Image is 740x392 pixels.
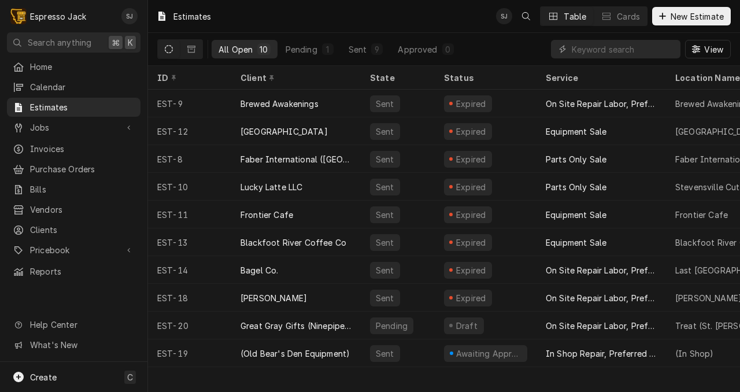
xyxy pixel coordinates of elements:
[240,320,351,332] div: Great Gray Gifts (Ninepipes Lodge)
[7,57,140,76] a: Home
[157,72,220,84] div: ID
[30,224,135,236] span: Clients
[10,8,27,24] div: E
[240,292,307,304] div: [PERSON_NAME]
[454,264,487,276] div: Expired
[7,118,140,137] a: Go to Jobs
[240,209,293,221] div: Frontier Cafe
[454,181,487,193] div: Expired
[454,98,487,110] div: Expired
[375,236,395,249] div: Sent
[30,183,135,195] span: Bills
[546,264,657,276] div: On Site Repair Labor, Prefered Rate, Regular Hours
[375,264,395,276] div: Sent
[30,265,135,278] span: Reports
[148,312,231,339] div: EST-20
[7,335,140,354] a: Go to What's New
[454,209,487,221] div: Expired
[375,153,395,165] div: Sent
[30,10,86,23] div: Espresso Jack
[546,153,606,165] div: Parts Only Sale
[546,125,606,138] div: Equipment Sale
[240,72,349,84] div: Client
[7,160,140,179] a: Purchase Orders
[7,180,140,199] a: Bills
[572,40,675,58] input: Keyword search
[517,7,535,25] button: Open search
[702,43,726,56] span: View
[564,10,586,23] div: Table
[148,256,231,284] div: EST-14
[454,320,479,332] div: Draft
[28,36,91,49] span: Search anything
[546,181,606,193] div: Parts Only Sale
[30,372,57,382] span: Create
[454,292,487,304] div: Expired
[30,61,135,73] span: Home
[240,181,302,193] div: Lucky Latte LLC
[30,244,117,256] span: Pricebook
[7,98,140,117] a: Estimates
[30,163,135,175] span: Purchase Orders
[240,236,346,249] div: Blackfoot River Coffee Co
[30,81,135,93] span: Calendar
[240,347,350,360] div: (Old Bear's Den Equipment)
[260,43,268,56] div: 10
[7,139,140,158] a: Invoices
[7,315,140,334] a: Go to Help Center
[373,43,380,56] div: 9
[30,339,134,351] span: What's New
[444,72,525,84] div: Status
[496,8,512,24] div: Samantha Janssen's Avatar
[127,371,133,383] span: C
[30,204,135,216] span: Vendors
[685,40,731,58] button: View
[546,98,657,110] div: On Site Repair Labor, Prefered Rate, Regular Hours
[668,10,726,23] span: New Estimate
[455,347,523,360] div: Awaiting Approval
[375,347,395,360] div: Sent
[652,7,731,25] button: New Estimate
[454,153,487,165] div: Expired
[7,77,140,97] a: Calendar
[375,125,395,138] div: Sent
[546,72,654,84] div: Service
[148,201,231,228] div: EST-11
[375,181,395,193] div: Sent
[240,153,351,165] div: Faber International ([GEOGRAPHIC_DATA])
[148,284,231,312] div: EST-18
[219,43,253,56] div: All Open
[240,125,328,138] div: [GEOGRAPHIC_DATA]
[375,98,395,110] div: Sent
[7,200,140,219] a: Vendors
[546,320,657,332] div: On Site Repair Labor, Prefered Rate, Regular Hours
[148,145,231,173] div: EST-8
[546,292,657,304] div: On Site Repair Labor, Prefered Rate, Regular Hours
[445,43,452,56] div: 0
[30,121,117,134] span: Jobs
[546,347,657,360] div: In Shop Repair, Preferred Rate
[121,8,138,24] div: SJ
[7,262,140,281] a: Reports
[30,101,135,113] span: Estimates
[240,98,319,110] div: Brewed Awakenings
[324,43,331,56] div: 1
[617,10,640,23] div: Cards
[375,320,409,332] div: Pending
[30,143,135,155] span: Invoices
[375,292,395,304] div: Sent
[148,228,231,256] div: EST-13
[398,43,437,56] div: Approved
[546,236,606,249] div: Equipment Sale
[128,36,133,49] span: K
[496,8,512,24] div: SJ
[349,43,367,56] div: Sent
[112,36,120,49] span: ⌘
[286,43,317,56] div: Pending
[148,339,231,367] div: EST-19
[675,209,728,221] div: Frontier Cafe
[240,264,278,276] div: Bagel Co.
[10,8,27,24] div: Espresso Jack's Avatar
[148,117,231,145] div: EST-12
[675,347,713,360] div: (In Shop)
